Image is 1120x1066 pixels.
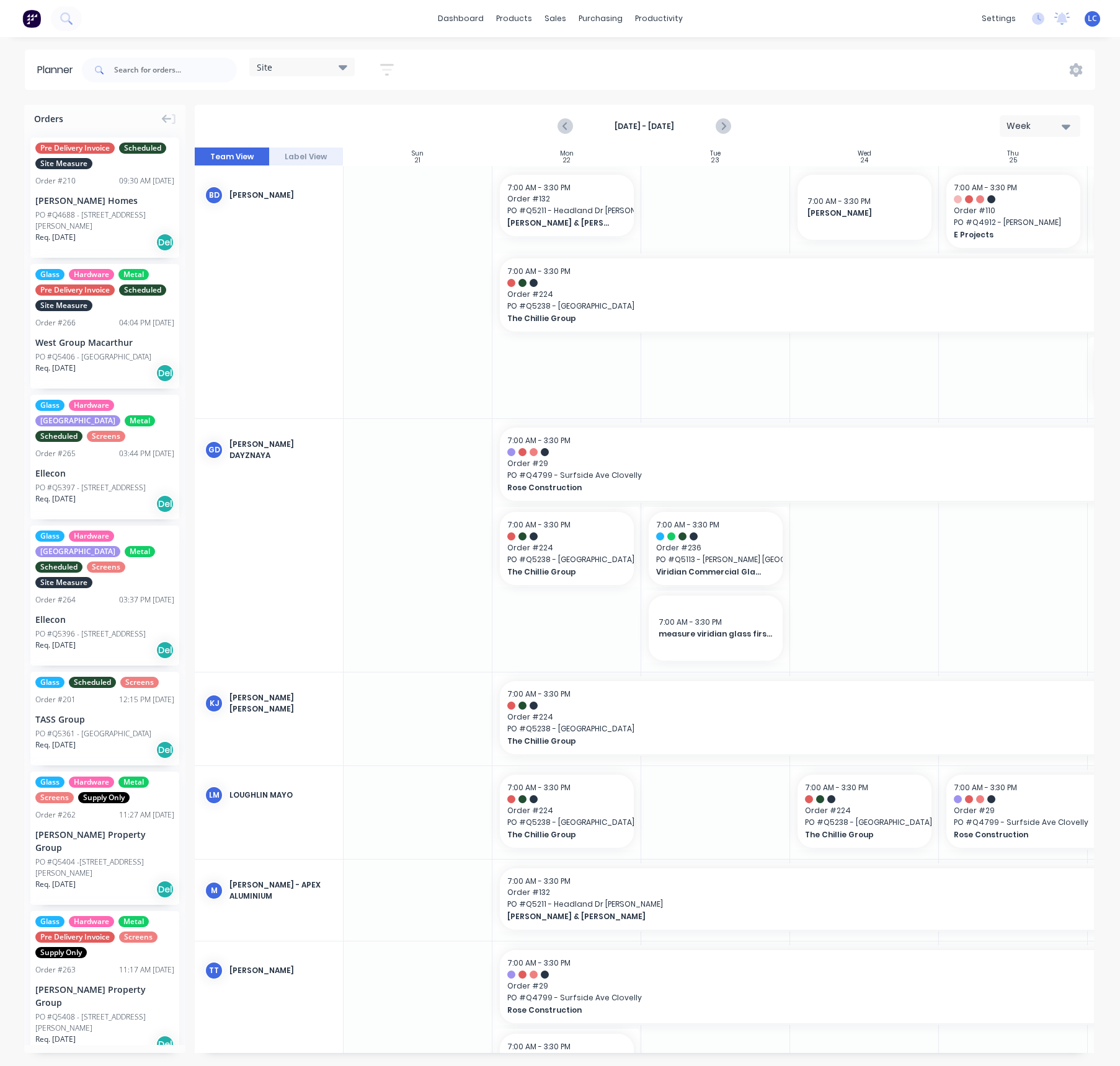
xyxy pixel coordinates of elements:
[35,577,92,588] span: Site Measure
[805,829,912,840] span: The Chillie Group
[35,857,174,879] div: PO #Q5404 -[STREET_ADDRESS][PERSON_NAME]
[415,157,420,164] div: 21
[69,531,114,542] span: Hardware
[119,809,174,821] div: 11:27 AM [DATE]
[119,594,174,606] div: 03:37 PM [DATE]
[125,415,155,426] span: Metal
[35,983,174,1009] div: [PERSON_NAME] Property Group
[35,143,115,154] span: Pre Delivery Invoice
[507,876,571,886] span: 7:00 AM - 3:30 PM
[156,880,174,899] div: Del
[976,9,1022,28] div: settings
[807,208,922,219] span: [PERSON_NAME]
[507,266,571,276] span: 7:00 AM - 3:30 PM
[69,916,114,927] span: Hardware
[807,196,871,206] span: 7:00 AM - 3:30 PM
[229,439,333,461] div: [PERSON_NAME] Dayznaya
[35,640,76,651] span: Req. [DATE]
[954,782,1017,793] span: 7:00 AM - 3:30 PM
[35,777,64,788] span: Glass
[35,739,76,751] span: Req. [DATE]
[656,554,775,565] span: PO # Q5113 - [PERSON_NAME] [GEOGRAPHIC_DATA]
[538,9,572,28] div: sales
[35,677,64,688] span: Glass
[560,150,574,157] div: Mon
[507,542,626,553] span: Order # 224
[659,617,722,627] span: 7:00 AM - 3:30 PM
[35,1034,76,1045] span: Req. [DATE]
[490,9,538,28] div: products
[507,566,615,578] span: The Chillie Group
[205,441,223,459] div: GD
[156,495,174,513] div: Del
[205,786,223,804] div: LM
[118,269,149,280] span: Metal
[35,400,64,411] span: Glass
[35,482,146,493] div: PO #Q5397 - [STREET_ADDRESS]
[34,112,63,125] span: Orders
[35,493,76,504] span: Req. [DATE]
[412,150,424,157] div: Sun
[35,947,87,958] span: Supply Only
[35,932,115,943] span: Pre Delivery Invoice
[656,519,719,530] span: 7:00 AM - 3:30 PM
[1000,115,1080,137] button: Week
[118,777,149,788] span: Metal
[35,728,151,739] div: PO #Q5361 - [GEOGRAPHIC_DATA]
[35,415,120,426] span: [GEOGRAPHIC_DATA]
[507,193,626,205] span: Order # 132
[119,143,166,154] span: Scheduled
[35,336,174,349] div: West Group Macarthur
[69,400,114,411] span: Hardware
[711,157,719,164] div: 23
[35,713,174,726] div: TASS Group
[858,150,871,157] div: Wed
[87,562,125,573] span: Screens
[35,964,76,976] div: Order # 263
[954,229,1061,240] span: E Projects
[118,916,149,927] span: Metal
[805,805,924,816] span: Order # 224
[22,9,41,28] img: Factory
[572,9,629,28] div: purchasing
[35,828,174,854] div: [PERSON_NAME] Property Group
[156,741,174,759] div: Del
[120,677,159,688] span: Screens
[35,448,76,459] div: Order # 265
[35,194,174,207] div: [PERSON_NAME] Homes
[35,317,76,328] div: Order # 266
[35,792,74,803] span: Screens
[507,1041,571,1052] span: 7:00 AM - 3:30 PM
[507,218,615,229] span: [PERSON_NAME] & [PERSON_NAME]
[507,689,571,699] span: 7:00 AM - 3:30 PM
[35,694,76,705] div: Order # 201
[1010,157,1017,164] div: 25
[954,205,1073,216] span: Order # 110
[229,692,333,715] div: [PERSON_NAME] [PERSON_NAME]
[35,209,174,232] div: PO #Q4688 - [STREET_ADDRESS][PERSON_NAME]
[656,542,775,553] span: Order # 236
[35,916,64,927] span: Glass
[69,269,114,280] span: Hardware
[1007,120,1064,133] div: Week
[507,205,626,216] span: PO # Q5211 - Headland Dr [PERSON_NAME]
[69,777,114,788] span: Hardware
[229,790,333,801] div: Loughlin Mayo
[119,175,174,187] div: 09:30 AM [DATE]
[35,232,76,243] span: Req. [DATE]
[35,351,151,363] div: PO #Q5406 - [GEOGRAPHIC_DATA]
[69,677,116,688] span: Scheduled
[205,881,223,900] div: M
[156,233,174,252] div: Del
[35,158,92,169] span: Site Measure
[229,965,333,976] div: [PERSON_NAME]
[954,217,1073,228] span: PO # Q4912 - [PERSON_NAME]
[1007,150,1019,157] div: Thu
[37,63,79,77] div: Planner
[78,792,130,803] span: Supply Only
[507,554,626,565] span: PO # Q5238 - [GEOGRAPHIC_DATA]
[125,546,155,557] span: Metal
[507,829,615,840] span: The Chillie Group
[119,964,174,976] div: 11:17 AM [DATE]
[35,363,76,374] span: Req. [DATE]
